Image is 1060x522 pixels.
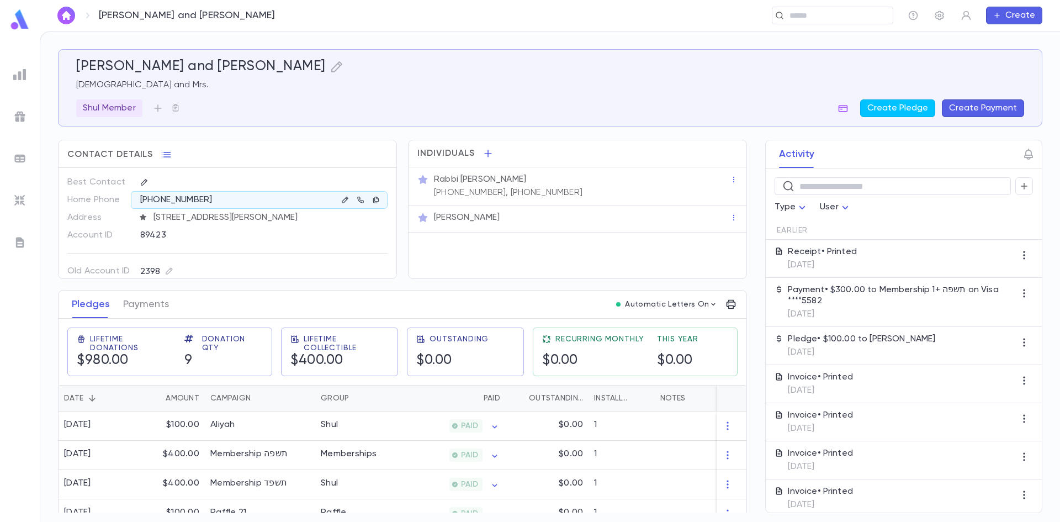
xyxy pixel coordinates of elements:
img: logo [9,9,31,30]
div: User [820,197,852,218]
h5: $0.00 [657,352,693,369]
div: Raffle [321,507,347,518]
p: Invoice • Printed [788,486,853,497]
p: Invoice • Printed [788,448,853,459]
div: 1 [589,441,655,470]
img: reports_grey.c525e4749d1bce6a11f5fe2a8de1b229.svg [13,68,26,81]
img: batches_grey.339ca447c9d9533ef1741baa751efc33.svg [13,152,26,165]
p: Account ID [67,226,131,244]
p: [DATE] [788,499,853,510]
button: Sort [511,389,529,407]
div: 1 [589,412,655,441]
span: Contact Details [67,149,153,160]
p: [DATE] [788,461,853,472]
div: Notes [660,385,685,412]
button: Activity [779,140,814,168]
p: [PERSON_NAME] and [PERSON_NAME] [99,9,275,22]
div: $100.00 [133,412,205,441]
p: [DATE] [788,423,853,434]
h5: [PERSON_NAME] and [PERSON_NAME] [76,59,326,75]
div: [DATE] [64,449,91,460]
span: Individuals [417,148,475,159]
img: home_white.a664292cf8c1dea59945f0da9f25487c.svg [60,11,73,20]
p: [DATE] [788,260,857,271]
button: Sort [83,389,101,407]
p: Shul Member [83,103,136,114]
div: Shul Member [76,99,142,117]
div: 2398 [140,265,173,278]
span: PAID [457,509,483,518]
h5: 9 [184,352,193,369]
div: 89423 [140,226,333,243]
p: Invoice • Printed [788,410,853,421]
div: Outstanding [529,385,583,412]
div: Raffle 21 [210,507,247,518]
button: Pledges [72,291,110,318]
p: $0.00 [559,419,583,430]
span: Lifetime Collectible [304,335,389,352]
p: Old Account ID [67,262,131,280]
p: Invoice • Printed [788,372,853,383]
div: Installments [594,385,632,412]
div: [DATE] [64,478,91,489]
div: Group [321,385,349,412]
button: Create Payment [942,99,1024,117]
h5: $0.00 [416,352,452,369]
div: Installments [589,385,655,412]
span: [STREET_ADDRESS][PERSON_NAME] [149,212,389,223]
h5: $980.00 [77,352,129,369]
div: 1 [589,470,655,499]
button: Sort [349,389,367,407]
div: Campaign [210,385,251,412]
img: letters_grey.7941b92b52307dd3b8a917253454ce1c.svg [13,236,26,249]
span: User [820,203,839,212]
img: imports_grey.530a8a0e642e233f2baf0ef88e8c9fcb.svg [13,194,26,207]
div: Outstanding [506,385,589,412]
p: $0.00 [559,449,583,460]
div: Paid [398,385,506,412]
div: $400.00 [133,470,205,499]
span: PAID [457,480,483,489]
button: Sort [632,389,649,407]
div: Type [775,197,809,218]
div: [DATE] [64,507,91,518]
p: Rabbi [PERSON_NAME] [434,174,526,185]
p: [PHONE_NUMBER] [140,194,212,205]
div: Shul [321,478,338,489]
p: $0.00 [559,507,583,518]
div: Notes [655,385,793,412]
button: Automatic Letters On [612,297,722,312]
div: Amount [166,385,199,412]
div: Shul [321,419,338,430]
button: Sort [148,389,166,407]
div: Membership תשפה [210,449,288,460]
p: Home Phone [67,191,131,209]
p: Automatic Letters On [625,300,709,309]
p: Best Contact [67,173,131,191]
p: [DEMOGRAPHIC_DATA] and Mrs. [76,80,1024,91]
button: Sort [251,389,268,407]
p: Payment • $300.00 to Membership תשפה +1 on Visa ****5582 [788,284,1015,307]
button: Sort [466,389,484,407]
p: [PERSON_NAME] [434,212,500,223]
span: Outstanding [430,335,489,344]
p: [DATE] [788,385,853,396]
p: [DATE] [788,309,1015,320]
p: Receipt • Printed [788,246,857,257]
p: Pledge • $100.00 to [PERSON_NAME] [788,334,935,345]
div: Date [59,385,133,412]
p: Address [67,209,131,226]
div: Membership תשפד [210,478,287,489]
div: Group [315,385,398,412]
div: Aliyah [210,419,235,430]
button: Payments [123,291,169,318]
img: campaigns_grey.99e729a5f7ee94e3726e6486bddda8f1.svg [13,110,26,123]
span: This Year [657,335,698,344]
span: Lifetime Donations [90,335,171,352]
button: Create [986,7,1042,24]
span: Donation Qty [202,335,263,352]
div: Paid [484,385,500,412]
button: Create Pledge [860,99,935,117]
p: $0.00 [559,478,583,489]
div: Memberships [321,449,377,460]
